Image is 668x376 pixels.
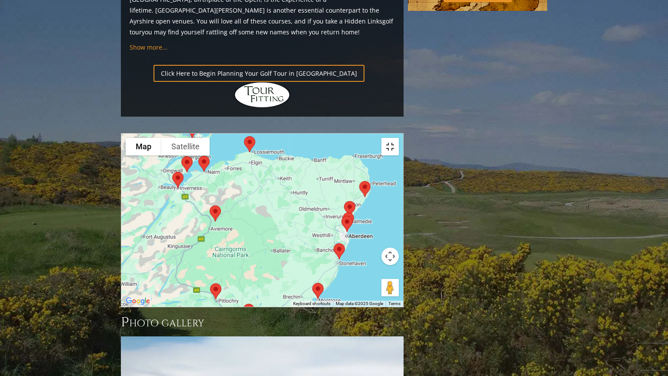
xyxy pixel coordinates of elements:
[121,314,404,331] h3: Photo Gallery
[381,138,399,155] button: Toggle fullscreen view
[124,295,152,307] a: Open this area in Google Maps (opens a new window)
[154,65,364,82] a: Click Here to Begin Planning Your Golf Tour in [GEOGRAPHIC_DATA]
[381,279,399,296] button: Drag Pegman onto the map to open Street View
[293,301,331,307] button: Keyboard shortcuts
[381,248,399,265] button: Map camera controls
[336,301,383,306] span: Map data ©2025 Google
[234,82,291,108] img: Hidden Links
[124,295,152,307] img: Google
[388,301,401,306] a: Terms
[161,138,210,155] button: Show satellite imagery
[130,43,167,51] a: Show more...
[126,138,161,155] button: Show street map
